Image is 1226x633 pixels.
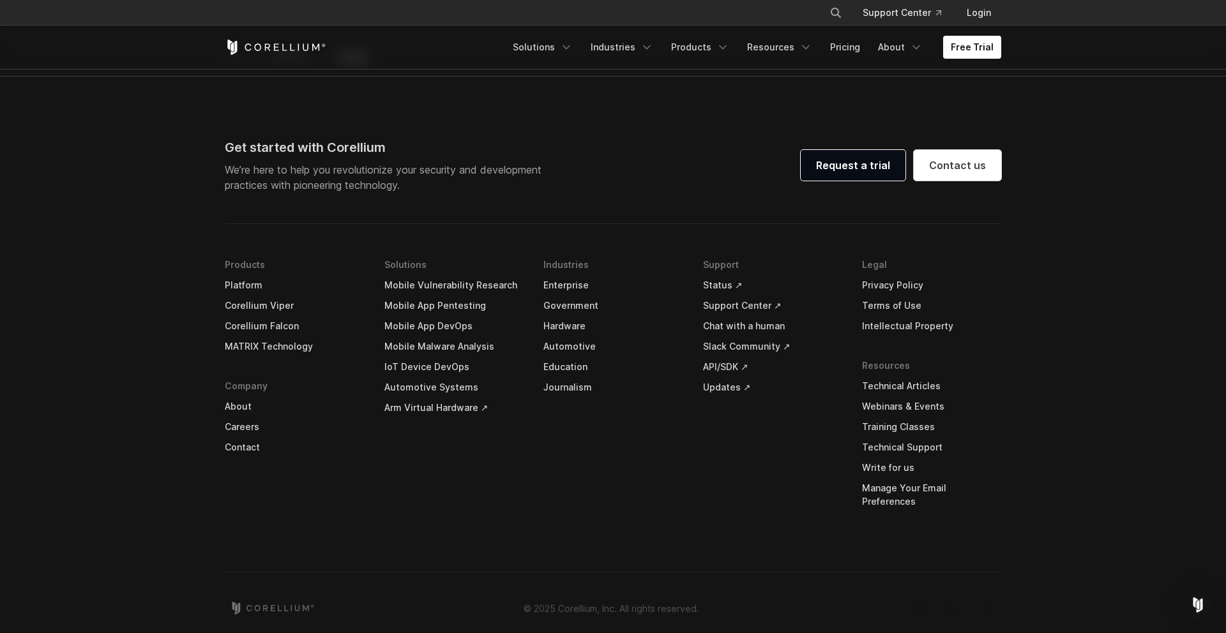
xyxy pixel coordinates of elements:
a: Solutions [505,36,580,59]
a: MATRIX Technology [225,336,364,357]
a: Manage Your Email Preferences [862,478,1001,512]
a: Industries [583,36,661,59]
div: Open Intercom Messenger [1183,590,1213,620]
a: Journalism [543,377,683,398]
a: Automotive Systems [384,377,524,398]
a: Free Trial [943,36,1001,59]
a: Technical Articles [862,376,1001,396]
div: Get started with Corellium [225,138,552,157]
a: Webinars & Events [862,396,1001,417]
a: Products [663,36,737,59]
a: Mobile App Pentesting [384,295,524,316]
a: Mobile Malware Analysis [384,336,524,357]
a: Training Classes [862,417,1001,437]
a: Chat with a human [703,316,842,336]
p: We’re here to help you revolutionize your security and development practices with pioneering tech... [225,162,552,193]
a: Mobile App DevOps [384,316,524,336]
div: Navigation Menu [225,255,1001,531]
a: Enterprise [543,275,683,295]
a: Corellium Viper [225,295,364,316]
a: Hardware [543,316,683,336]
a: Automotive [543,336,683,357]
p: © 2025 Corellium, Inc. All rights reserved. [524,602,699,615]
a: Terms of Use [862,295,1001,316]
a: Contact [225,437,364,458]
a: Login [957,1,1001,24]
a: Privacy Policy [862,275,1001,295]
a: Updates ↗ [703,377,842,398]
a: Contact us [914,150,1001,181]
a: Arm Virtual Hardware ↗ [384,398,524,418]
a: Twitter [903,593,934,623]
a: Status ↗ [703,275,842,295]
a: Support Center ↗ [703,295,842,316]
a: Technical Support [862,437,1001,458]
a: Slack Community ↗ [703,336,842,357]
a: Platform [225,275,364,295]
a: LinkedIn [937,593,967,623]
a: Mobile Vulnerability Research [384,275,524,295]
a: About [870,36,930,59]
a: Intellectual Property [862,316,1001,336]
button: Search [824,1,847,24]
a: Corellium Falcon [225,316,364,336]
a: Careers [225,417,364,437]
a: Support Center [852,1,951,24]
div: Navigation Menu [814,1,1001,24]
a: Corellium Home [225,40,326,55]
a: IoT Device DevOps [384,357,524,377]
a: Resources [739,36,820,59]
a: About [225,396,364,417]
div: Navigation Menu [505,36,1001,59]
a: API/SDK ↗ [703,357,842,377]
a: Request a trial [801,150,905,181]
a: Education [543,357,683,377]
a: YouTube [971,593,1001,623]
a: Pricing [822,36,868,59]
a: Government [543,295,683,316]
a: Corellium home [230,602,315,614]
a: Write for us [862,458,1001,478]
